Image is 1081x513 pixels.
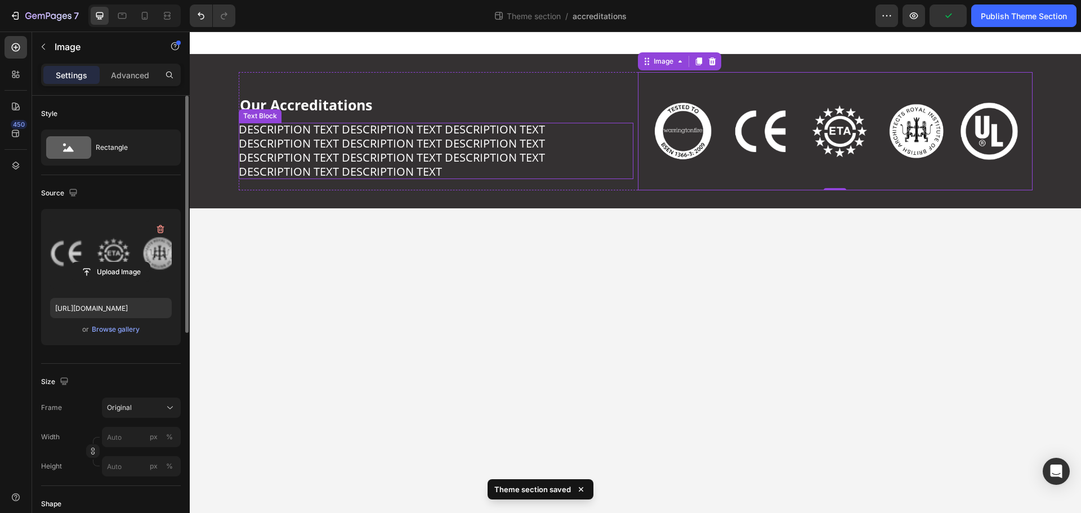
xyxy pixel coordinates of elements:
div: Browse gallery [92,324,140,334]
button: Original [102,398,181,418]
div: Open Intercom Messenger [1043,458,1070,485]
button: Publish Theme Section [971,5,1076,27]
img: gempages_564225574076154675-e2211968-3e58-4d99-9ef7-f4cfb7c8c4cc.png [448,41,843,159]
div: px [150,461,158,471]
label: Frame [41,403,62,413]
div: % [166,461,173,471]
div: % [166,432,173,442]
p: 7 [74,9,79,23]
span: accreditations [573,10,627,22]
div: Undo/Redo [190,5,235,27]
p: Advanced [111,69,149,81]
div: Source [41,186,80,201]
button: Browse gallery [91,324,140,335]
input: px% [102,427,181,447]
span: / [565,10,568,22]
p: Image [55,40,150,53]
div: 450 [11,120,27,129]
div: Size [41,374,71,390]
input: https://example.com/image.jpg [50,298,172,318]
label: Width [41,432,60,442]
span: or [82,323,89,336]
button: Upload Image [72,262,150,282]
div: Rectangle [96,135,164,160]
p: Settings [56,69,87,81]
input: px% [102,456,181,476]
span: Original [107,403,132,413]
div: Shape [41,499,61,509]
div: Publish Theme Section [981,10,1067,22]
span: Theme section [504,10,563,22]
label: Height [41,461,62,471]
iframe: Design area [190,32,1081,513]
div: Image [462,25,486,35]
div: Style [41,109,57,119]
button: 7 [5,5,84,27]
button: px [163,460,176,473]
button: % [147,430,160,444]
p: Theme section saved [494,484,571,495]
button: % [147,460,160,473]
button: px [163,430,176,444]
div: px [150,432,158,442]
